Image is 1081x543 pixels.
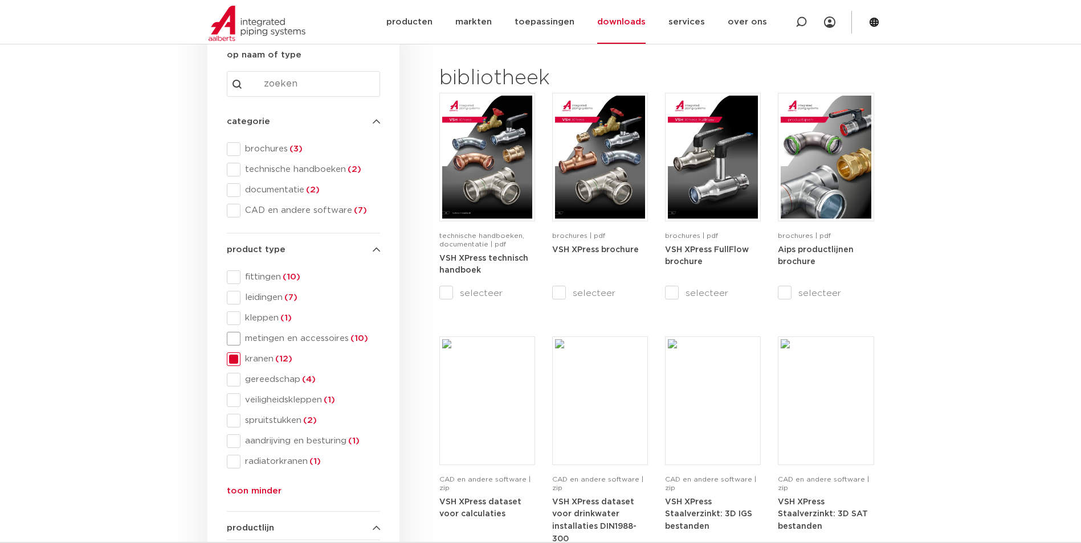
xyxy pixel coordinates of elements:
[346,437,360,445] span: (1)
[352,206,367,215] span: (7)
[240,353,380,365] span: kranen
[227,521,380,535] h4: productlijn
[240,435,380,447] span: aandrijving en besturing
[240,333,380,344] span: metingen en accessoires
[781,339,871,462] img: Download-Placeholder-1.png
[240,456,380,467] span: radiatorkranen
[665,476,756,491] span: CAD en andere software | zip
[439,254,528,275] a: VSH XPress technisch handboek
[227,393,380,407] div: veiligheidskleppen(1)
[227,352,380,366] div: kranen(12)
[279,314,292,322] span: (1)
[665,232,718,239] span: brochures | pdf
[778,497,868,530] a: VSH XPress Staalverzinkt: 3D SAT bestanden
[778,232,831,239] span: brochures | pdf
[227,204,380,217] div: CAD en andere software(7)
[439,254,528,275] strong: VSH XPress technisch handboek
[781,96,871,219] img: Aips-Product-lines_A4SuperHero-5010346-2024_1.1_NL-pdf.jpg
[552,497,637,543] a: VSH XPress dataset voor drinkwater installaties DIN1988-300
[240,143,380,155] span: brochures
[439,497,521,519] a: VSH XPress dataset voor calculaties
[346,165,361,174] span: (2)
[288,145,303,153] span: (3)
[439,232,524,248] span: technische handboeken, documentatie | pdf
[552,245,639,254] a: VSH XPress brochure
[240,164,380,175] span: technische handboeken
[439,65,642,92] h2: bibliotheek
[227,484,282,503] button: toon minder
[227,243,380,257] h4: product type
[668,339,758,462] img: Download-Placeholder-1.png
[439,476,531,491] span: CAD en andere software | zip
[552,232,605,239] span: brochures | pdf
[227,311,380,325] div: kleppen(1)
[227,455,380,468] div: radiatorkranen(1)
[227,434,380,448] div: aandrijving en besturing(1)
[283,293,297,302] span: (7)
[665,286,761,300] label: selecteer
[227,414,380,427] div: spruitstukken(2)
[555,96,645,219] img: VSH-XPress_A4Brochure-5007145-2021_1.0_NL-1-pdf.jpg
[240,205,380,216] span: CAD en andere software
[552,286,648,300] label: selecteer
[227,270,380,284] div: fittingen(10)
[304,186,320,194] span: (2)
[227,373,380,386] div: gereedschap(4)
[240,292,380,303] span: leidingen
[240,184,380,196] span: documentatie
[308,457,321,466] span: (1)
[227,51,301,59] strong: op naam of type
[227,291,380,305] div: leidingen(7)
[665,245,749,266] a: VSH XPress FullFlow brochure
[778,286,874,300] label: selecteer
[240,394,380,406] span: veiligheidskleppen
[240,312,380,324] span: kleppen
[274,355,292,363] span: (12)
[665,497,752,530] a: VSH XPress Staalverzinkt: 3D IGS bestanden
[300,375,316,384] span: (4)
[778,245,854,266] a: Aips productlijnen brochure
[227,183,380,197] div: documentatie(2)
[442,339,532,462] img: Download-Placeholder-1.png
[240,271,380,283] span: fittingen
[227,332,380,345] div: metingen en accessoires(10)
[552,476,643,491] span: CAD en andere software | zip
[668,96,758,219] img: VSH-XPress-FullFlow_A4Brochure-5007191-2022_1.0_NL-pdf.jpg
[281,273,300,281] span: (10)
[322,396,335,404] span: (1)
[227,115,380,129] h4: categorie
[227,142,380,156] div: brochures(3)
[301,416,317,425] span: (2)
[439,286,535,300] label: selecteer
[240,415,380,426] span: spruitstukken
[227,163,380,176] div: technische handboeken(2)
[555,339,645,462] img: Download-Placeholder-1.png
[240,374,380,385] span: gereedschap
[778,476,869,491] span: CAD en andere software | zip
[442,96,532,219] img: VSH-XPress_A4TM_5008762_2025_4.1_NL-pdf.jpg
[349,334,368,343] span: (10)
